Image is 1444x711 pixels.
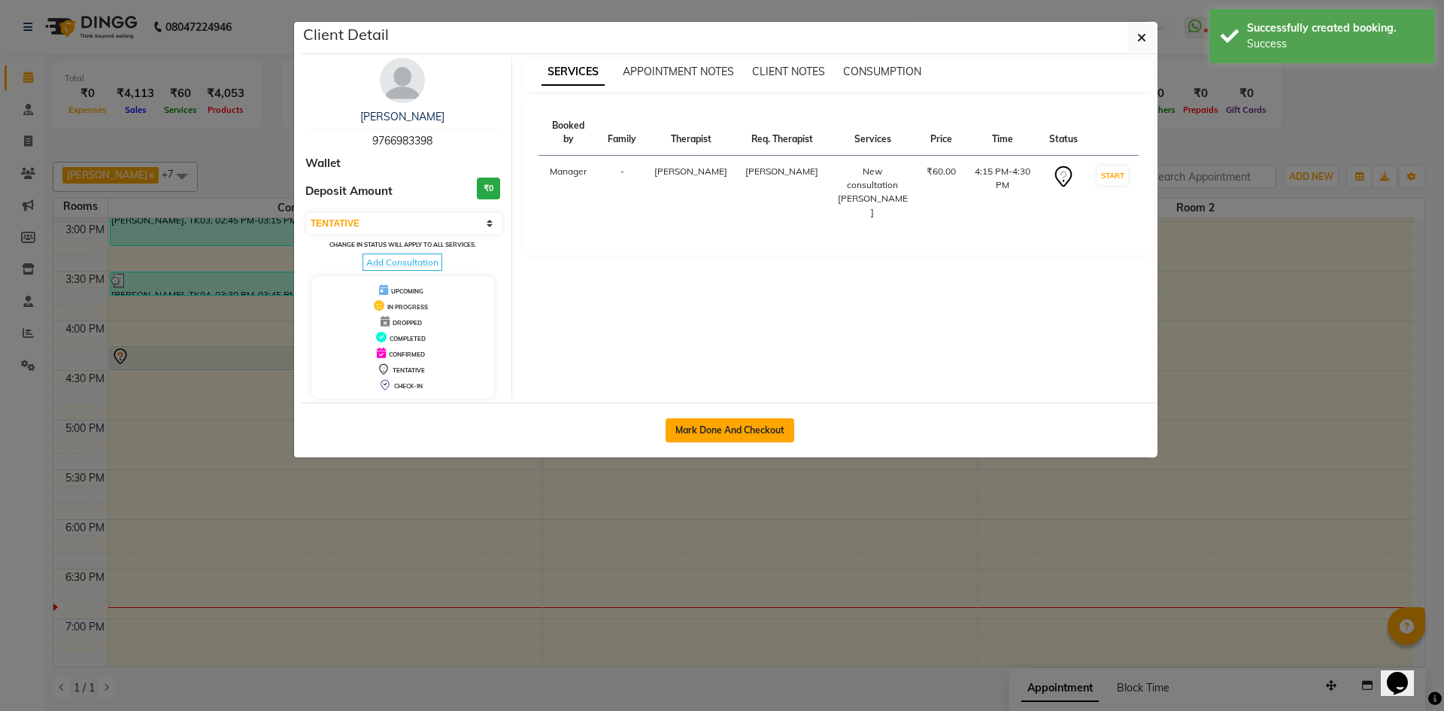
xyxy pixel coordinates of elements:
[380,58,425,103] img: avatar
[736,110,827,156] th: Req. Therapist
[843,65,921,78] span: CONSUMPTION
[623,65,734,78] span: APPOINTMENT NOTES
[387,303,428,311] span: IN PROGRESS
[745,166,818,177] span: [PERSON_NAME]
[666,418,794,442] button: Mark Done And Checkout
[918,110,965,156] th: Price
[538,156,599,229] td: Manager
[1247,20,1424,36] div: Successfully created booking.
[390,335,426,342] span: COMPLETED
[394,382,423,390] span: CHECK-IN
[305,183,393,200] span: Deposit Amount
[538,110,599,156] th: Booked by
[599,110,645,156] th: Family
[599,156,645,229] td: -
[305,155,341,172] span: Wallet
[303,23,389,46] h5: Client Detail
[1381,651,1429,696] iframe: chat widget
[360,110,444,123] a: [PERSON_NAME]
[1097,166,1128,185] button: START
[927,165,956,178] div: ₹60.00
[329,241,476,248] small: Change in status will apply to all services.
[827,110,918,156] th: Services
[372,134,432,147] span: 9766983398
[363,254,442,271] span: Add Consultation
[654,166,727,177] span: [PERSON_NAME]
[645,110,736,156] th: Therapist
[393,319,422,327] span: DROPPED
[752,65,825,78] span: CLIENT NOTES
[1247,36,1424,52] div: Success
[477,178,500,199] h3: ₹0
[393,366,425,374] span: TENTATIVE
[836,165,909,219] div: New consultation [PERSON_NAME]
[965,110,1040,156] th: Time
[391,287,423,295] span: UPCOMING
[389,351,425,358] span: CONFIRMED
[965,156,1040,229] td: 4:15 PM-4:30 PM
[1040,110,1087,156] th: Status
[541,59,605,86] span: SERVICES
